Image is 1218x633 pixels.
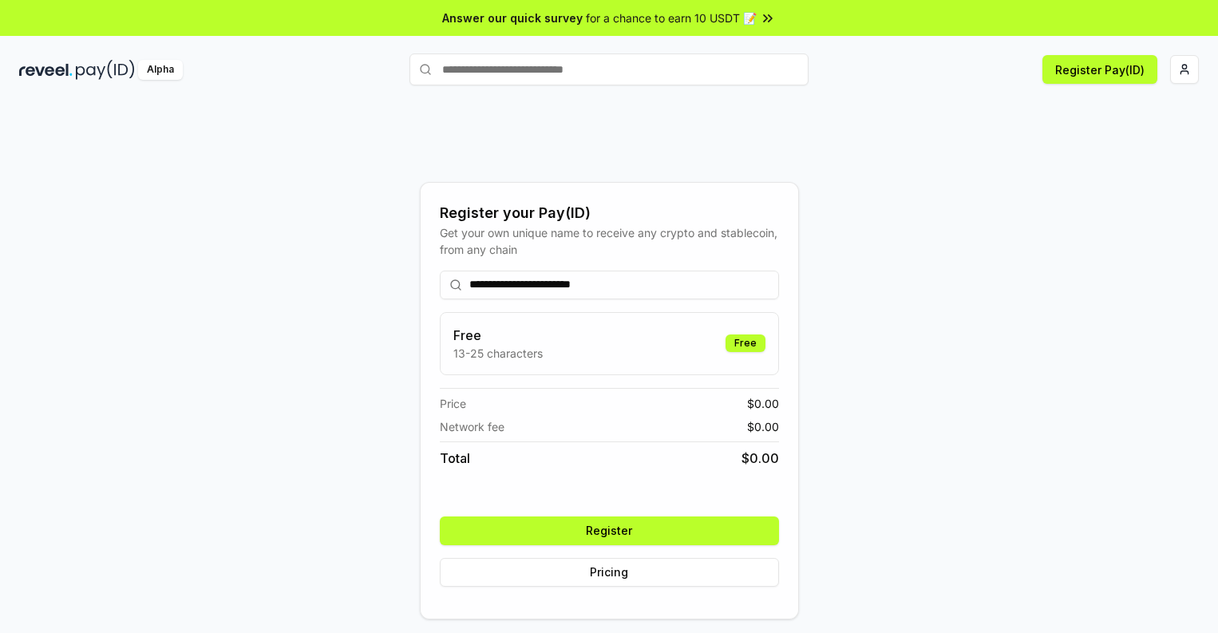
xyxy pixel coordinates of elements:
[440,558,779,587] button: Pricing
[440,395,466,412] span: Price
[440,418,504,435] span: Network fee
[442,10,583,26] span: Answer our quick survey
[586,10,757,26] span: for a chance to earn 10 USDT 📝
[76,60,135,80] img: pay_id
[440,202,779,224] div: Register your Pay(ID)
[453,345,543,362] p: 13-25 characters
[1042,55,1157,84] button: Register Pay(ID)
[741,449,779,468] span: $ 0.00
[440,516,779,545] button: Register
[747,395,779,412] span: $ 0.00
[747,418,779,435] span: $ 0.00
[726,334,765,352] div: Free
[19,60,73,80] img: reveel_dark
[138,60,183,80] div: Alpha
[453,326,543,345] h3: Free
[440,224,779,258] div: Get your own unique name to receive any crypto and stablecoin, from any chain
[440,449,470,468] span: Total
